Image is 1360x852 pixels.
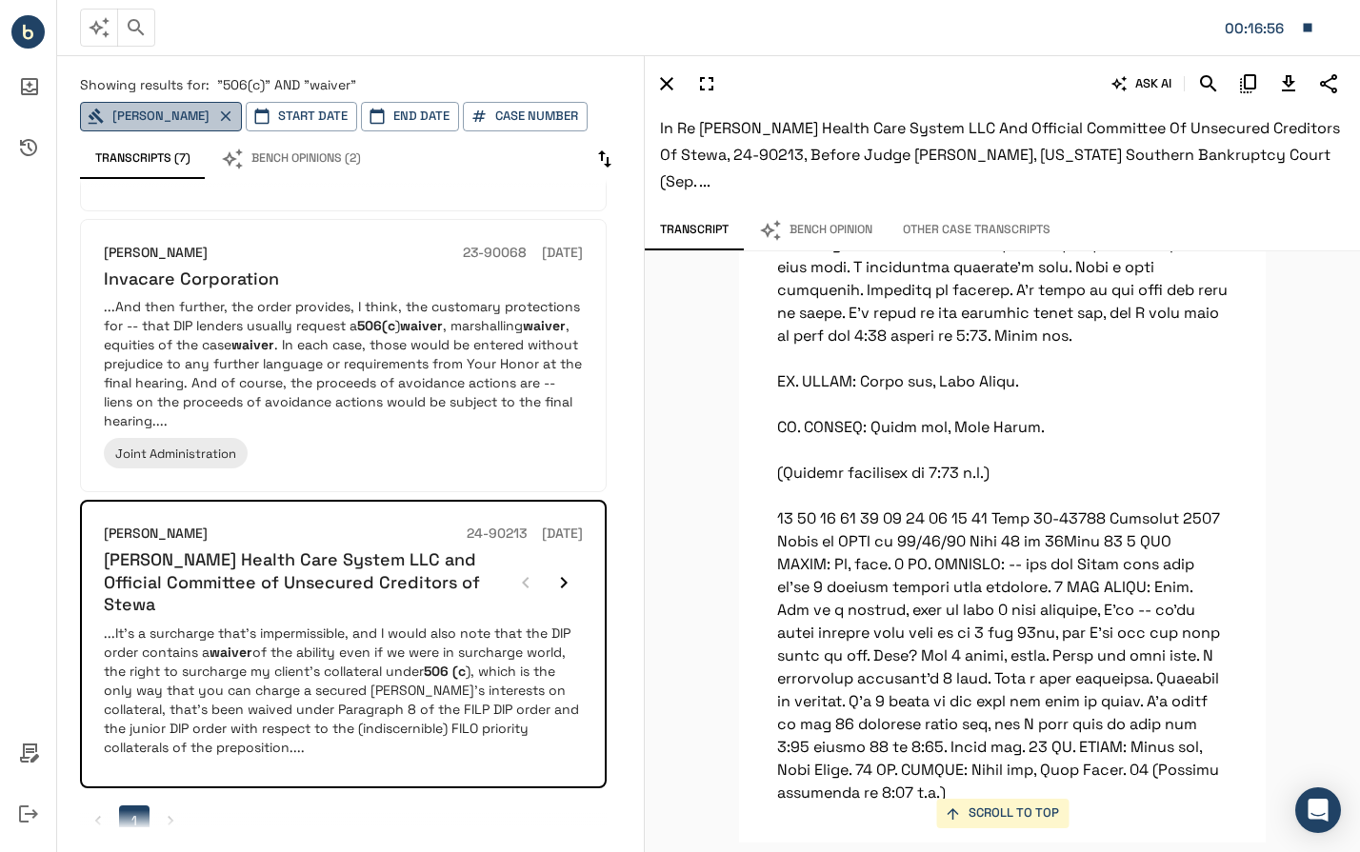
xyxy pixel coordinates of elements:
[424,663,466,680] em: 506 (c
[104,267,279,289] h6: Invacare Corporation
[104,524,208,545] h6: [PERSON_NAME]
[357,317,395,334] em: 506(c
[1108,68,1176,100] button: ASK AI
[888,210,1066,250] button: Other Case Transcripts
[463,243,527,264] h6: 23-90068
[206,139,376,179] button: Bench Opinions (2)
[104,548,507,615] h6: [PERSON_NAME] Health Care System LLC and Official Committee of Unsecured Creditors of Stewa
[400,317,443,334] em: waiver
[231,336,274,353] em: waiver
[660,118,1340,191] span: In re [PERSON_NAME] Health Care System LLC and Official Committee of Unsecured Creditors of Stewa...
[936,799,1069,828] button: SCROLL TO TOP
[542,243,583,264] h6: [DATE]
[361,102,459,131] button: End Date
[1215,8,1324,48] button: Matter: 48557/2
[210,644,252,661] em: waiver
[467,524,527,545] h6: 24-90213
[1295,787,1341,833] div: Open Intercom Messenger
[104,297,583,430] p: ...And then further, the order provides, I think, the customary protections for -- that DIP lende...
[80,139,206,179] button: Transcripts (7)
[1312,68,1345,100] button: Share Transcript
[1232,68,1265,100] button: Copy Citation
[80,102,242,131] button: [PERSON_NAME]
[119,805,150,836] button: page 1
[744,210,888,250] button: Bench Opinion
[645,210,744,250] button: Transcript
[80,805,607,836] nav: pagination navigation
[523,317,566,334] em: waiver
[217,76,356,93] span: "506(c)" AND "waiver"
[463,102,588,131] button: Case Number
[104,243,208,264] h6: [PERSON_NAME]
[246,102,357,131] button: Start Date
[1192,68,1225,100] button: Search
[115,446,236,462] span: Joint Administration
[104,624,583,757] p: ...It's a surcharge that's impermissible, and I would also note that the DIP order contains a of ...
[1225,16,1291,41] div: Matter: 48557/2
[542,524,583,545] h6: [DATE]
[80,76,210,93] span: Showing results for:
[1272,68,1305,100] button: Download Transcript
